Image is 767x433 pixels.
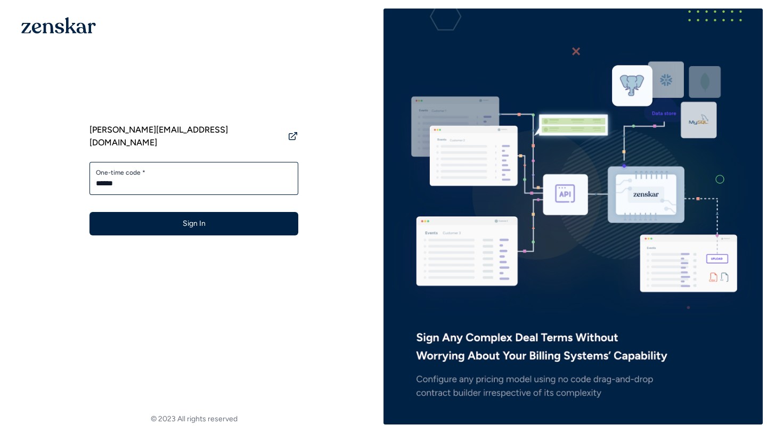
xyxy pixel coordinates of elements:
footer: © 2023 All rights reserved [4,414,383,424]
button: Sign In [89,212,298,235]
span: [PERSON_NAME][EMAIL_ADDRESS][DOMAIN_NAME] [89,124,283,149]
img: 1OGAJ2xQqyY4LXKgY66KYq0eOWRCkrZdAb3gUhuVAqdWPZE9SRJmCz+oDMSn4zDLXe31Ii730ItAGKgCKgCCgCikA4Av8PJUP... [21,17,96,34]
label: One-time code * [96,168,292,177]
